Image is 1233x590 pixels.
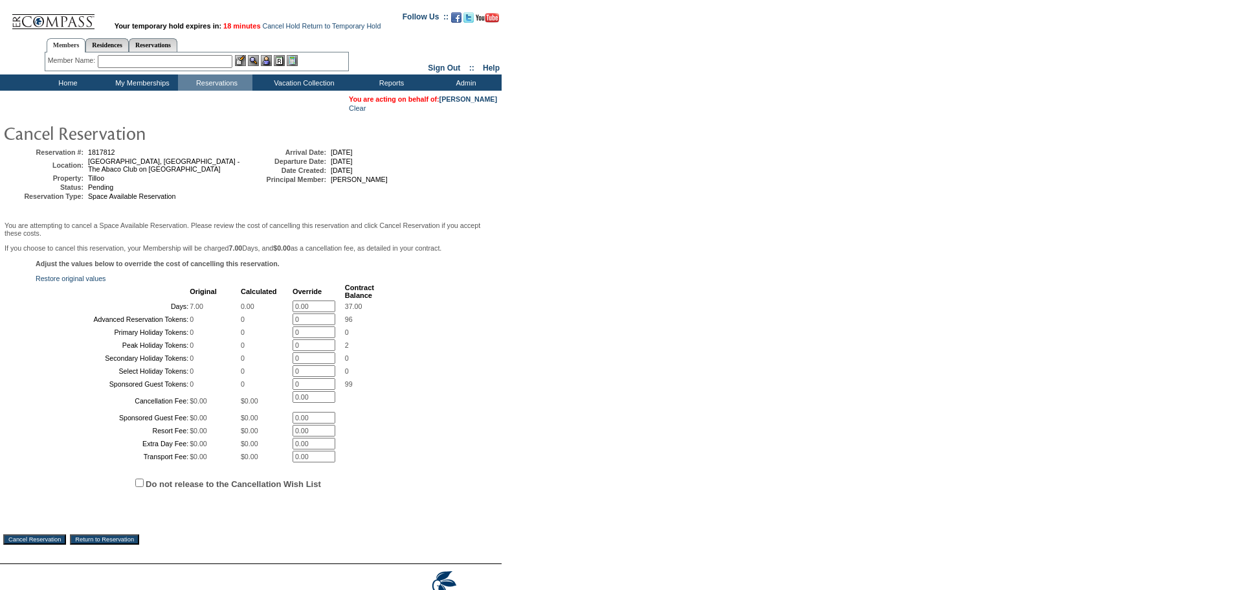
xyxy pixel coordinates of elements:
span: 0 [190,367,194,375]
td: Sponsored Guest Fee: [37,412,188,424]
img: b_edit.gif [235,55,246,66]
span: Pending [88,183,113,191]
p: You are attempting to cancel a Space Available Reservation. Please review the cost of cancelling ... [5,221,497,237]
span: 0 [345,328,349,336]
span: $0.00 [241,414,258,422]
img: b_calculator.gif [287,55,298,66]
a: Residences [85,38,129,52]
img: Compass Home [11,3,95,30]
span: $0.00 [241,397,258,405]
img: Impersonate [261,55,272,66]
span: $0.00 [190,397,207,405]
span: $0.00 [190,440,207,448]
td: Principal Member: [249,176,326,183]
td: Extra Day Fee: [37,438,188,449]
p: If you choose to cancel this reservation, your Membership will be charged Days, and as a cancella... [5,244,497,252]
span: :: [469,63,474,73]
img: View [248,55,259,66]
span: 37.00 [345,302,362,310]
span: [DATE] [331,157,353,165]
a: Help [483,63,500,73]
span: 96 [345,315,353,323]
td: Reservations [178,74,252,91]
span: 0 [241,315,245,323]
span: 7.00 [190,302,203,310]
span: 0 [190,315,194,323]
td: Date Created: [249,166,326,174]
a: [PERSON_NAME] [439,95,497,103]
img: pgTtlCancelRes.gif [3,120,262,146]
span: [DATE] [331,166,353,174]
td: Advanced Reservation Tokens: [37,313,188,325]
span: 0 [190,341,194,349]
a: Cancel Hold [262,22,300,30]
span: Space Available Reservation [88,192,175,200]
a: Sign Out [428,63,460,73]
span: Your temporary hold expires in: [115,22,221,30]
span: Tilloo [88,174,104,182]
a: Become our fan on Facebook [451,16,461,24]
span: You are acting on behalf of: [349,95,497,103]
td: Vacation Collection [252,74,353,91]
input: Cancel Reservation [3,534,66,545]
td: Secondary Holiday Tokens: [37,352,188,364]
span: [GEOGRAPHIC_DATA], [GEOGRAPHIC_DATA] - The Abaco Club on [GEOGRAPHIC_DATA] [88,157,239,173]
span: 0 [241,380,245,388]
input: Return to Reservation [70,534,139,545]
span: $0.00 [190,414,207,422]
a: Return to Temporary Hold [302,22,381,30]
b: 7.00 [229,244,243,252]
td: Primary Holiday Tokens: [37,326,188,338]
span: 0 [241,354,245,362]
b: $0.00 [273,244,291,252]
td: My Memberships [104,74,178,91]
span: [PERSON_NAME] [331,176,388,183]
td: Admin [427,74,502,91]
span: 0 [345,367,349,375]
span: $0.00 [241,453,258,460]
td: Cancellation Fee: [37,391,188,411]
td: Days: [37,301,188,312]
span: 0 [190,380,194,388]
td: Transport Fee: [37,451,188,462]
span: 0 [241,367,245,375]
td: Select Holiday Tokens: [37,365,188,377]
td: Reservation #: [6,148,83,156]
a: Restore original values [36,275,106,282]
td: Departure Date: [249,157,326,165]
td: Follow Us :: [403,11,449,27]
span: $0.00 [241,440,258,448]
a: Members [47,38,86,52]
span: $0.00 [190,427,207,435]
a: Subscribe to our YouTube Channel [476,16,499,24]
span: 0 [190,354,194,362]
span: $0.00 [190,453,207,460]
td: Reports [353,74,427,91]
span: 0 [241,341,245,349]
label: Do not release to the Cancellation Wish List [146,479,321,489]
a: Clear [349,104,366,112]
span: [DATE] [331,148,353,156]
td: Location: [6,157,83,173]
img: Follow us on Twitter [463,12,474,23]
img: Become our fan on Facebook [451,12,461,23]
span: 1817812 [88,148,115,156]
b: Original [190,288,217,295]
td: Status: [6,183,83,191]
span: 18 minutes [223,22,260,30]
td: Reservation Type: [6,192,83,200]
span: 99 [345,380,353,388]
a: Follow us on Twitter [463,16,474,24]
td: Home [29,74,104,91]
b: Override [293,288,322,295]
td: Property: [6,174,83,182]
img: Subscribe to our YouTube Channel [476,13,499,23]
span: 0.00 [241,302,254,310]
b: Contract Balance [345,284,374,299]
a: Reservations [129,38,177,52]
span: 0 [345,354,349,362]
td: Arrival Date: [249,148,326,156]
span: 0 [241,328,245,336]
td: Sponsored Guest Tokens: [37,378,188,390]
span: 0 [190,328,194,336]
